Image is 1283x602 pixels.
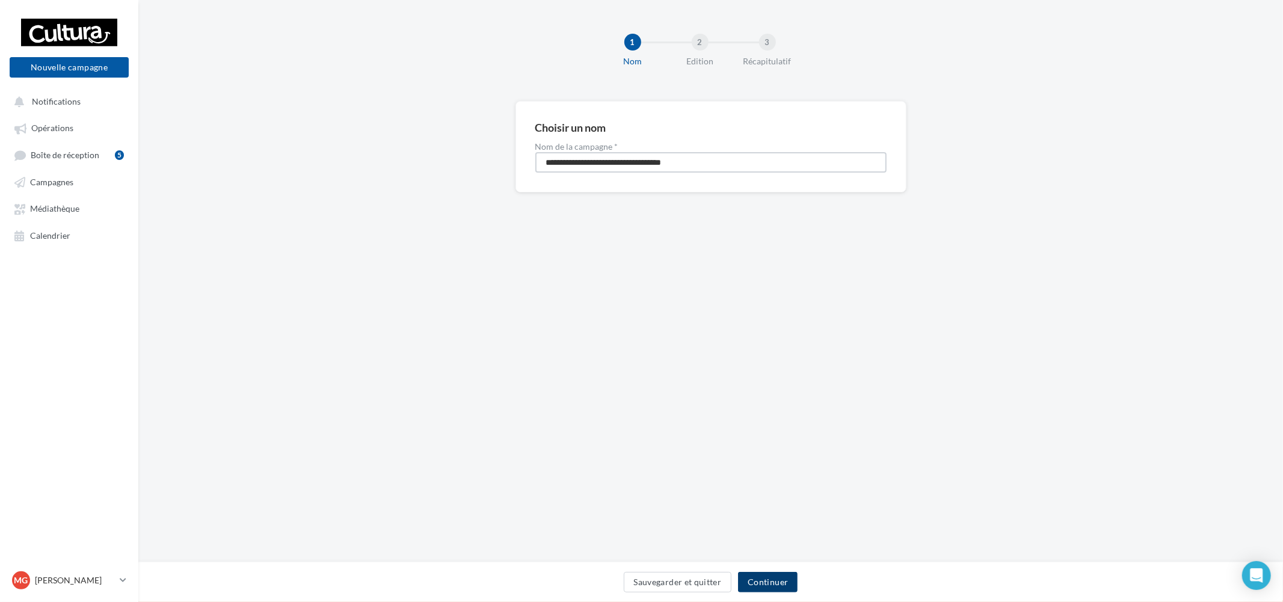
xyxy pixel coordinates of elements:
[7,144,131,166] a: Boîte de réception5
[535,122,606,133] div: Choisir un nom
[1242,561,1271,590] div: Open Intercom Messenger
[729,55,806,67] div: Récapitulatif
[624,34,641,51] div: 1
[30,177,73,187] span: Campagnes
[31,150,99,160] span: Boîte de réception
[31,123,73,134] span: Opérations
[594,55,671,67] div: Nom
[7,117,131,138] a: Opérations
[624,572,732,592] button: Sauvegarder et quitter
[10,569,129,592] a: MG [PERSON_NAME]
[115,150,124,160] div: 5
[10,57,129,78] button: Nouvelle campagne
[738,572,798,592] button: Continuer
[7,171,131,192] a: Campagnes
[7,224,131,246] a: Calendrier
[14,574,28,586] span: MG
[30,204,79,214] span: Médiathèque
[30,230,70,241] span: Calendrier
[7,90,126,112] button: Notifications
[35,574,115,586] p: [PERSON_NAME]
[662,55,739,67] div: Edition
[759,34,776,51] div: 3
[32,96,81,106] span: Notifications
[692,34,709,51] div: 2
[535,143,887,151] label: Nom de la campagne *
[7,197,131,219] a: Médiathèque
